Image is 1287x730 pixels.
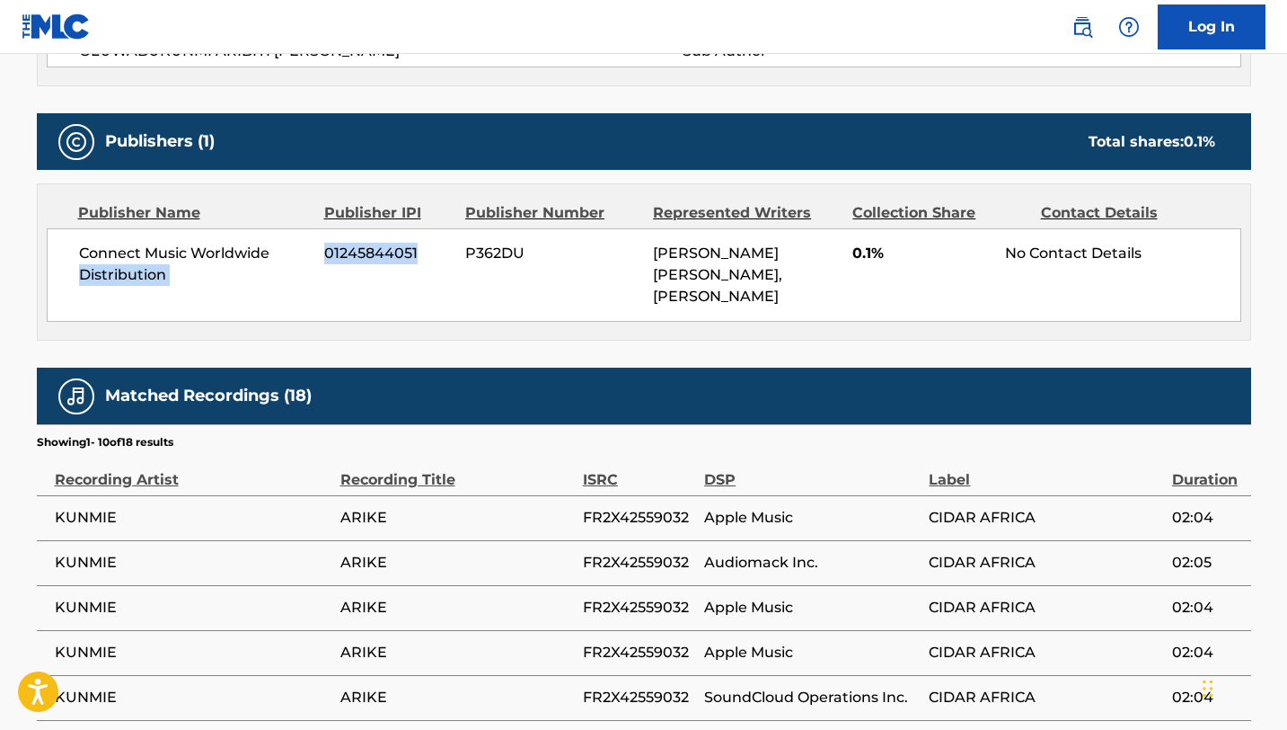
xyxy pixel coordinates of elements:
span: KUNMIE [55,642,331,663]
iframe: Chat Widget [1197,644,1287,730]
span: CIDAR AFRICA [929,687,1162,708]
span: CIDAR AFRICA [929,552,1162,574]
span: KUNMIE [55,687,331,708]
div: Total shares: [1089,131,1215,153]
span: 02:04 [1172,642,1242,663]
span: 0.1 % [1184,133,1215,150]
span: KUNMIE [55,552,331,574]
span: FR2X42559032 [583,687,695,708]
img: Publishers [66,131,87,153]
span: 02:05 [1172,552,1242,574]
div: Publisher Name [78,202,311,224]
div: Publisher IPI [324,202,452,224]
div: No Contact Details [1005,243,1239,264]
span: 01245844051 [324,243,452,264]
div: Label [929,450,1162,491]
span: 0.1% [852,243,992,264]
span: Connect Music Worldwide Distribution [79,243,312,286]
span: 02:04 [1172,507,1242,529]
h5: Matched Recordings (18) [105,386,312,406]
span: P362DU [465,243,639,264]
span: KUNMIE [55,597,331,619]
h5: Publishers (1) [105,131,215,152]
span: FR2X42559032 [583,642,695,663]
a: Log In [1158,4,1265,49]
span: SoundCloud Operations Inc. [704,687,920,708]
div: ISRC [583,450,695,491]
div: DSP [704,450,920,491]
a: Public Search [1064,9,1100,45]
div: Contact Details [1041,202,1215,224]
span: ARIKE [340,507,574,529]
div: Publisher Number [465,202,639,224]
div: Help [1111,9,1147,45]
span: [PERSON_NAME] [PERSON_NAME], [PERSON_NAME] [653,245,782,305]
div: Represented Writers [653,202,839,224]
span: ARIKE [340,687,574,708]
span: 02:04 [1172,687,1242,708]
span: Apple Music [704,507,920,529]
span: Apple Music [704,642,920,663]
span: 02:04 [1172,597,1242,619]
div: Recording Title [340,450,574,491]
img: MLC Logo [22,13,91,40]
span: ARIKE [340,597,574,619]
span: CIDAR AFRICA [929,597,1162,619]
span: Audiomack Inc. [704,552,920,574]
span: CIDAR AFRICA [929,507,1162,529]
span: KUNMIE [55,507,331,529]
span: FR2X42559032 [583,552,695,574]
img: search [1071,16,1093,38]
img: help [1118,16,1140,38]
p: Showing 1 - 10 of 18 results [37,434,173,450]
span: FR2X42559032 [583,507,695,529]
span: ARIKE [340,552,574,574]
div: Drag [1203,662,1213,716]
span: ARIKE [340,642,574,663]
span: FR2X42559032 [583,597,695,619]
span: Apple Music [704,597,920,619]
div: Recording Artist [55,450,331,491]
div: Duration [1172,450,1242,491]
img: Matched Recordings [66,386,87,407]
div: Collection Share [852,202,1027,224]
span: CIDAR AFRICA [929,642,1162,663]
